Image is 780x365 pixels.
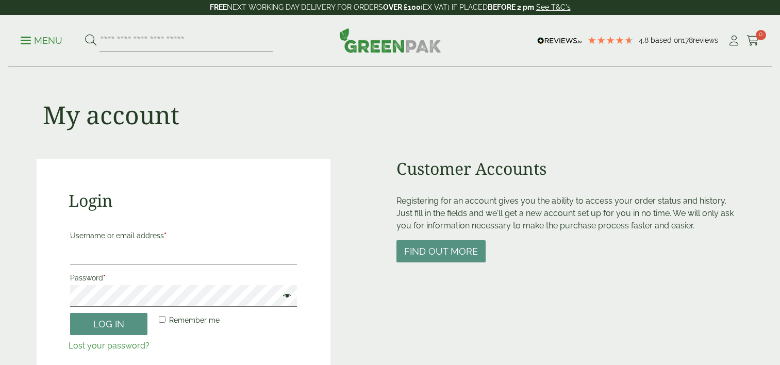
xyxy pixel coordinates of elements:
[537,37,582,44] img: REVIEWS.io
[639,36,651,44] span: 4.8
[43,100,179,130] h1: My account
[70,313,147,335] button: Log in
[536,3,571,11] a: See T&C's
[488,3,534,11] strong: BEFORE 2 pm
[651,36,682,44] span: Based on
[396,247,486,257] a: Find out more
[587,36,634,45] div: 4.78 Stars
[746,33,759,48] a: 0
[70,271,297,285] label: Password
[693,36,718,44] span: reviews
[727,36,740,46] i: My Account
[210,3,227,11] strong: FREE
[70,228,297,243] label: Username or email address
[69,341,150,351] a: Lost your password?
[682,36,693,44] span: 178
[159,316,165,323] input: Remember me
[69,191,299,210] h2: Login
[21,35,62,45] a: Menu
[396,240,486,262] button: Find out more
[169,316,220,324] span: Remember me
[396,159,743,178] h2: Customer Accounts
[746,36,759,46] i: Cart
[21,35,62,47] p: Menu
[396,195,743,232] p: Registering for an account gives you the ability to access your order status and history. Just fi...
[383,3,421,11] strong: OVER £100
[339,28,441,53] img: GreenPak Supplies
[756,30,766,40] span: 0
